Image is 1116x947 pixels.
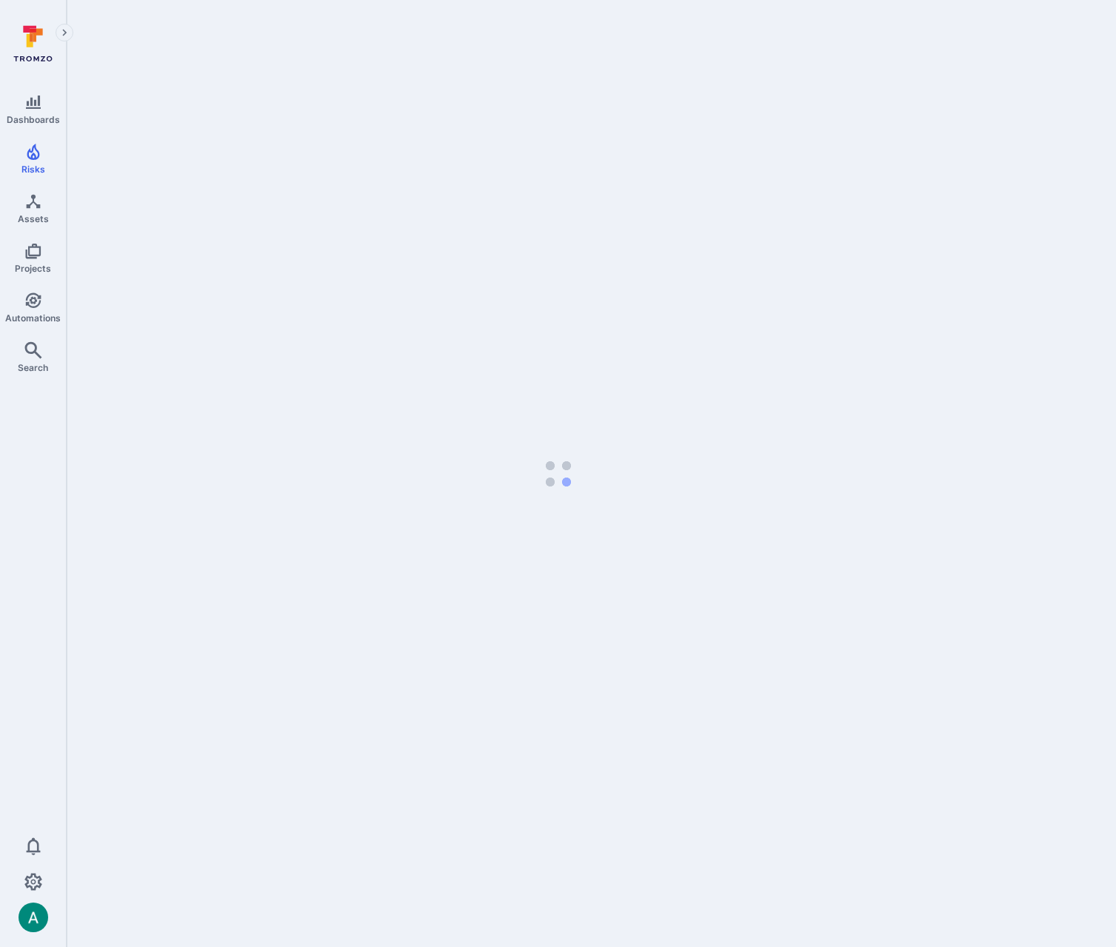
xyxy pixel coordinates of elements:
[7,114,60,125] span: Dashboards
[18,362,48,373] span: Search
[18,213,49,224] span: Assets
[59,27,70,39] i: Expand navigation menu
[19,903,48,932] div: Arjan Dehar
[5,312,61,324] span: Automations
[15,263,51,274] span: Projects
[19,903,48,932] img: ACg8ocLSa5mPYBaXNx3eFu_EmspyJX0laNWN7cXOFirfQ7srZveEpg=s96-c
[21,164,45,175] span: Risks
[56,24,73,41] button: Expand navigation menu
